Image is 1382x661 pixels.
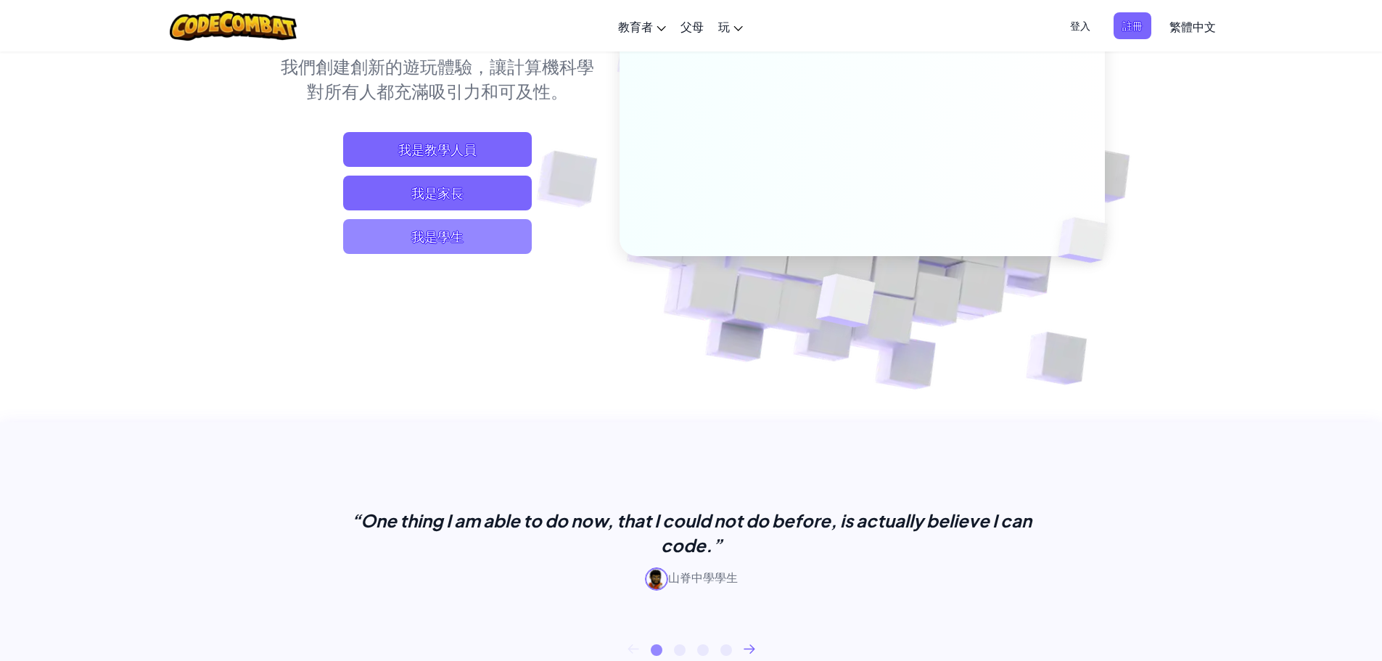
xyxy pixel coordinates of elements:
[343,176,532,210] a: 我是家長
[673,7,711,46] a: 父母
[780,243,910,364] img: Overlap cubes
[1162,7,1223,46] a: 繁體中文
[718,19,730,34] span: 玩
[343,132,532,167] a: 我是教學人員
[611,7,673,46] a: 教育者
[674,644,686,656] button: 2
[1033,187,1142,293] img: Overlap cubes
[343,219,532,254] button: 我是學生
[1061,12,1099,39] button: 登入
[720,644,732,656] button: 4
[1169,19,1216,34] span: 繁體中文
[170,11,297,41] img: CodeCombat logo
[329,567,1054,591] p: 山脊中學學生
[711,7,750,46] a: 玩
[1114,12,1151,39] button: 註冊
[645,567,668,591] img: avatar
[697,644,709,656] button: 3
[618,19,653,34] span: 教育者
[329,508,1054,557] p: “One thing I am able to do now, that I could not do before, is actually believe I can code.”
[278,54,598,103] p: 我們創建創新的遊玩體驗，讓計算機科學對所有人都充滿吸引力和可及性。
[651,644,662,656] button: 1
